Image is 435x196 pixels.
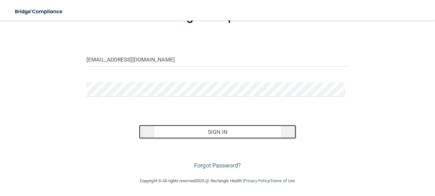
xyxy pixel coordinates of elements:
a: Forgot Password? [194,162,241,169]
input: Email [86,52,349,67]
div: Copyright © All rights reserved 2025 @ Rectangle Health | | [101,171,334,191]
a: Terms of Use [270,178,295,183]
img: bridge_compliance_login_screen.278c3ca4.svg [10,5,69,18]
button: Sign In [139,125,296,139]
a: Privacy Policy [244,178,269,183]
